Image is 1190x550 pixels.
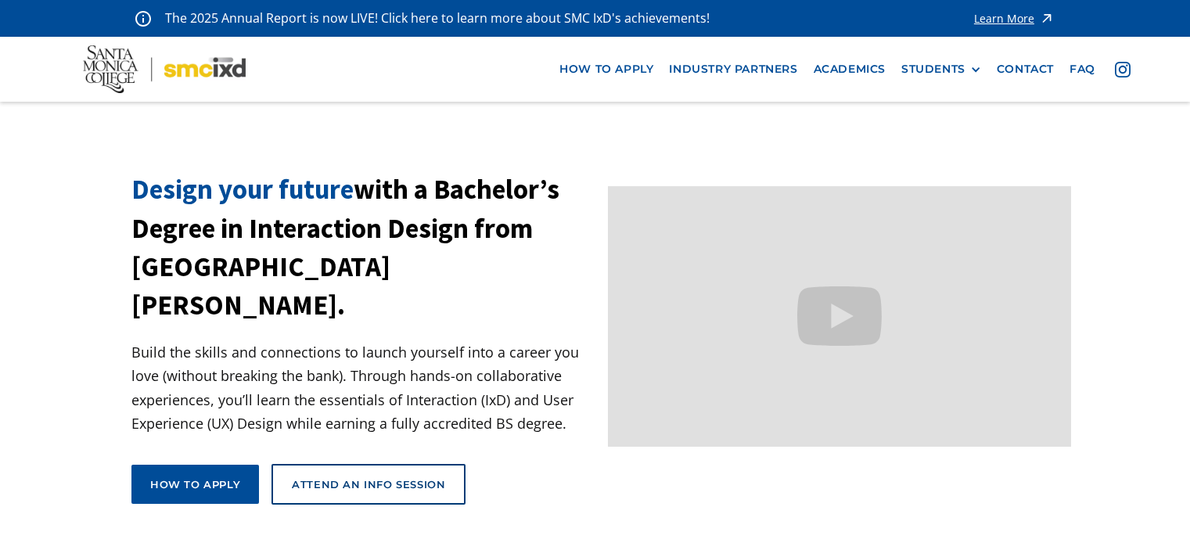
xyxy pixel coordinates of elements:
[131,465,259,504] a: How to apply
[1062,55,1103,84] a: faq
[974,8,1055,29] a: Learn More
[806,55,893,84] a: Academics
[661,55,805,84] a: industry partners
[901,63,981,76] div: STUDENTS
[901,63,965,76] div: STUDENTS
[1039,8,1055,29] img: icon - arrow - alert
[271,464,466,505] a: Attend an Info Session
[131,171,595,324] h1: with a Bachelor’s Degree in Interaction Design from [GEOGRAPHIC_DATA][PERSON_NAME].
[989,55,1062,84] a: contact
[608,186,1072,447] iframe: Design your future with a Bachelor's Degree in Interaction Design from Santa Monica College
[135,10,151,27] img: icon - information - alert
[974,13,1034,24] div: Learn More
[1115,62,1131,77] img: icon - instagram
[552,55,661,84] a: how to apply
[83,45,246,93] img: Santa Monica College - SMC IxD logo
[165,8,711,29] p: The 2025 Annual Report is now LIVE! Click here to learn more about SMC IxD's achievements!
[131,340,595,436] p: Build the skills and connections to launch yourself into a career you love (without breaking the ...
[150,477,240,491] div: How to apply
[131,172,354,207] span: Design your future
[292,477,445,491] div: Attend an Info Session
